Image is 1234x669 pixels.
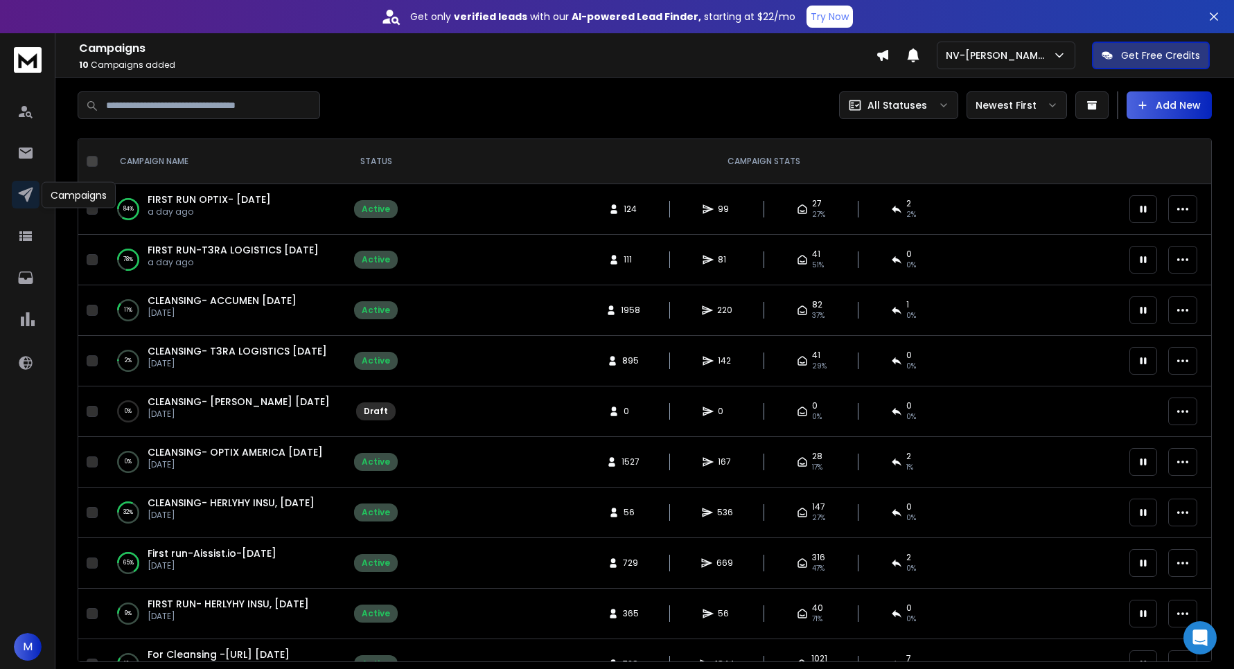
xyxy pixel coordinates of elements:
[148,546,276,560] a: First run-Aissist.io-[DATE]
[718,608,732,619] span: 56
[622,355,639,366] span: 895
[79,59,89,71] span: 10
[812,411,822,422] span: 0%
[1121,48,1200,62] p: Get Free Credits
[362,254,390,265] div: Active
[906,249,912,260] span: 0
[906,400,912,411] span: 0
[906,260,916,271] span: 0 %
[148,648,290,661] a: For Cleansing -[URL] [DATE]
[812,552,825,563] span: 316
[125,607,132,621] p: 9 %
[906,501,912,512] span: 0
[362,456,390,467] div: Active
[812,350,820,361] span: 41
[812,451,822,462] span: 28
[362,557,390,569] div: Active
[364,406,388,417] div: Draft
[906,653,911,664] span: 7
[812,260,824,271] span: 51 %
[812,400,818,411] span: 0
[125,455,132,469] p: 0 %
[362,204,390,215] div: Active
[572,10,701,24] strong: AI-powered Lead Finder,
[103,538,346,589] td: 65%First run-Aissist.io-[DATE][DATE]
[812,614,822,625] span: 71 %
[148,395,330,409] a: CLEANSING- [PERSON_NAME] [DATE]
[362,355,390,366] div: Active
[806,6,853,28] button: Try Now
[623,557,638,569] span: 729
[362,305,390,316] div: Active
[906,198,911,209] span: 2
[812,563,825,574] span: 47 %
[906,614,916,625] span: 0 %
[946,48,1052,62] p: NV-[PERSON_NAME]
[717,305,732,316] span: 220
[811,10,849,24] p: Try Now
[812,209,825,220] span: 27 %
[148,243,319,257] a: FIRST RUN-T3RA LOGISTICS [DATE]
[718,355,732,366] span: 142
[42,182,116,208] div: Campaigns
[123,556,134,570] p: 65 %
[148,510,315,521] p: [DATE]
[14,633,42,661] button: M
[148,344,327,358] a: CLEANSING- T3RA LOGISTICS [DATE]
[906,563,916,574] span: 0 %
[906,451,911,462] span: 2
[454,10,527,24] strong: verified leads
[812,501,825,512] span: 147
[123,506,133,519] p: 32 %
[718,254,732,265] span: 81
[812,249,820,260] span: 41
[123,202,134,216] p: 84 %
[1183,621,1217,654] div: Open Intercom Messenger
[811,653,827,664] span: 1021
[812,462,822,473] span: 17 %
[103,235,346,285] td: 78%FIRST RUN-T3RA LOGISTICS [DATE]a day ago
[906,411,916,422] span: 0%
[103,139,346,184] th: CAMPAIGN NAME
[103,285,346,336] td: 11%CLEANSING- ACCUMEN [DATE][DATE]
[148,307,297,319] p: [DATE]
[79,60,876,71] p: Campaigns added
[103,437,346,488] td: 0%CLEANSING- OPTIX AMERICA [DATE][DATE]
[79,40,876,57] h1: Campaigns
[148,597,309,611] a: FIRST RUN- HERLYHY INSU, [DATE]
[623,608,639,619] span: 365
[906,603,912,614] span: 0
[906,310,916,321] span: 0 %
[906,512,916,524] span: 0 %
[148,445,323,459] span: CLEANSING- OPTIX AMERICA [DATE]
[148,358,327,369] p: [DATE]
[622,456,640,467] span: 1527
[123,253,133,267] p: 78 %
[1092,42,1210,69] button: Get Free Credits
[718,456,732,467] span: 167
[624,204,637,215] span: 124
[148,560,276,571] p: [DATE]
[103,336,346,386] td: 2%CLEANSING- T3RA LOGISTICS [DATE][DATE]
[148,193,271,206] a: FIRST RUN OPTIX- [DATE]
[717,507,733,518] span: 536
[906,209,916,220] span: 2 %
[124,303,132,317] p: 11 %
[148,257,319,268] p: a day ago
[125,404,132,418] p: 0 %
[718,406,732,417] span: 0
[362,608,390,619] div: Active
[621,305,640,316] span: 1958
[14,47,42,73] img: logo
[362,507,390,518] div: Active
[812,310,825,321] span: 37 %
[148,611,309,622] p: [DATE]
[148,409,330,420] p: [DATE]
[906,350,912,361] span: 0
[812,512,825,524] span: 27 %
